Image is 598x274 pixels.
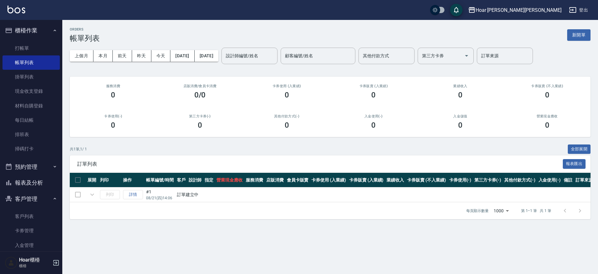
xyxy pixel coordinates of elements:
[545,91,549,99] h3: 0
[310,173,348,187] th: 卡券使用 (入業績)
[203,173,215,187] th: 指定
[251,114,323,118] h2: 其他付款方式(-)
[511,84,583,88] h2: 卡券販賣 (不入業績)
[164,84,236,88] h2: 店販消費 /會員卡消費
[545,121,549,130] h3: 0
[265,173,285,187] th: 店販消費
[215,173,244,187] th: 營業現金應收
[113,50,132,62] button: 前天
[371,121,376,130] h3: 0
[187,173,203,187] th: 設計師
[385,173,406,187] th: 業績收入
[511,114,583,118] h2: 營業現金應收
[2,238,60,253] a: 入金管理
[458,91,463,99] h3: 0
[145,173,175,187] th: 帳單編號/時間
[19,263,51,269] p: 櫃檯
[567,32,591,38] a: 新開單
[563,159,586,169] button: 報表匯出
[537,173,562,187] th: 入金使用(-)
[98,173,121,187] th: 列印
[466,4,564,17] button: Hoar [PERSON_NAME][PERSON_NAME]
[194,91,206,99] h3: 0/0
[2,84,60,98] a: 現金收支登錄
[7,6,25,13] img: Logo
[170,50,194,62] button: [DATE]
[111,91,115,99] h3: 0
[2,113,60,127] a: 每日結帳
[285,91,289,99] h3: 0
[2,55,60,70] a: 帳單列表
[425,84,496,88] h2: 業績收入
[521,208,551,214] p: 第 1–1 筆 共 1 筆
[2,209,60,224] a: 客戶列表
[175,173,187,187] th: 客戶
[371,91,376,99] h3: 0
[425,114,496,118] h2: 入金儲值
[448,173,473,187] th: 卡券使用(-)
[19,257,51,263] h5: Hoar櫃檯
[164,114,236,118] h2: 第三方卡券(-)
[121,173,145,187] th: 操作
[450,4,463,16] button: save
[2,41,60,55] a: 打帳單
[567,4,591,16] button: 登出
[70,27,100,31] h2: ORDERS
[338,84,410,88] h2: 卡券販賣 (入業績)
[338,114,410,118] h2: 入金使用(-)
[145,187,175,202] td: #1
[285,173,310,187] th: 會員卡販賣
[563,161,586,167] a: 報表匯出
[2,142,60,156] a: 掃碼打卡
[2,22,60,39] button: 櫃檯作業
[86,173,98,187] th: 展開
[2,159,60,175] button: 預約管理
[93,50,113,62] button: 本月
[503,173,537,187] th: 其他付款方式(-)
[473,173,503,187] th: 第三方卡券(-)
[568,144,591,154] button: 全部展開
[348,173,385,187] th: 卡券販賣 (入業績)
[466,208,489,214] p: 每頁顯示數量
[77,161,563,167] span: 訂單列表
[77,84,149,88] h3: 服務消費
[77,114,149,118] h2: 卡券使用(-)
[2,224,60,238] a: 卡券管理
[251,84,323,88] h2: 卡券使用 (入業績)
[151,50,171,62] button: 今天
[406,173,447,187] th: 卡券販賣 (不入業績)
[2,127,60,142] a: 排班表
[111,121,115,130] h3: 0
[175,187,595,202] td: 訂單建立中
[146,195,174,201] p: 08/21 (四) 14:06
[2,175,60,191] button: 報表及分析
[285,121,289,130] h3: 0
[195,50,218,62] button: [DATE]
[2,70,60,84] a: 掛單列表
[476,6,562,14] div: Hoar [PERSON_NAME][PERSON_NAME]
[198,121,202,130] h3: 0
[70,34,100,43] h3: 帳單列表
[5,257,17,269] img: Person
[132,50,151,62] button: 昨天
[70,50,93,62] button: 上個月
[574,173,595,187] th: 訂單來源
[462,51,472,61] button: Open
[244,173,265,187] th: 服務消費
[458,121,463,130] h3: 0
[70,146,87,152] p: 共 1 筆, 1 / 1
[2,99,60,113] a: 材料自購登錄
[2,191,60,207] button: 客戶管理
[491,202,511,219] div: 1000
[562,173,574,187] th: 備註
[567,29,591,41] button: 新開單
